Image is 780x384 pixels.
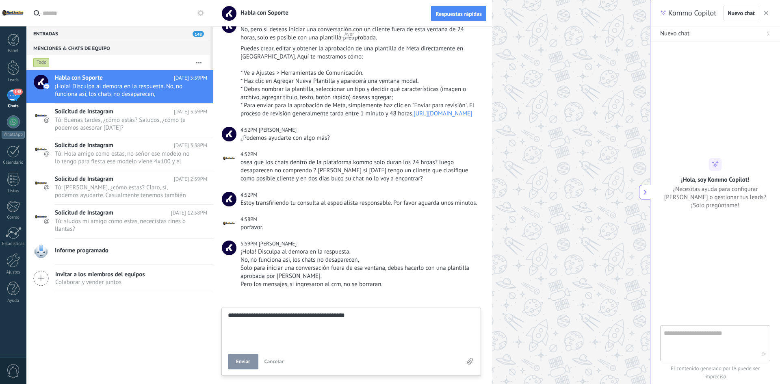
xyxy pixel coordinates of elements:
[222,151,236,166] span: leonardo guzman
[26,41,210,55] div: Menciones & Chats de equipo
[240,77,479,85] div: * Haz clic en Agregar Nueva Plantilla y aparecerá una ventana modal.
[26,104,213,137] a: Solicitud de Instagram [DATE] 3:59PM Tú: Buenas tardes, ¿cómo estás? Saludos, ¿cómo te podemos as...
[174,108,207,116] span: [DATE] 3:59PM
[13,89,22,95] span: 148
[236,359,250,364] span: Enviar
[240,215,259,223] div: 4:58PM
[259,240,297,247] span: Camila B
[26,137,213,171] a: Solicitud de Instagram [DATE] 3:58PM Tú: Hola amigo como estas, no señor ese modelo no lo tengo p...
[2,215,25,220] div: Correo
[660,185,770,209] span: ¿Necesitas ayuda para configurar [PERSON_NAME] o gestionar tus leads? ¡Solo pregúntame!
[344,30,354,37] div: Ayer
[26,205,213,238] a: Solicitud de Instagram [DATE] 12:58PM Tú: sludos mi amigo como estas, nececistas rines o llantas?
[33,58,50,67] div: Todo
[55,116,192,132] span: Tú: Buenas tardes, ¿cómo estás? Saludos, ¿cómo te podemos asesorar [DATE]?
[240,240,259,248] div: 5:59PM
[222,192,236,206] span: Habla con Soporte
[240,280,479,289] div: Pero los mensajes, si ingresaron al crm, no se borraran.
[728,10,755,16] span: Nuevo chat
[174,74,207,82] span: [DATE] 5:59PM
[55,271,145,278] span: Invitar a los miembros del equipos
[26,70,213,103] a: Habla con Soporte [DATE] 5:59PM ¡Hola! Disculpa al demora en la respuesta. No, no funciona asi, l...
[55,175,113,183] span: Solicitud de Instagram
[193,31,204,37] span: 148
[240,150,259,158] div: 4:52PM
[435,11,482,17] span: Respuestas rápidas
[240,158,479,183] div: osea que los chats dentro de la plataforma kommo solo duran los 24 hroas? luego desaparecen no co...
[55,141,113,150] span: Solicitud de Instagram
[171,209,207,217] span: [DATE] 12:58PM
[240,69,479,77] div: * Ve a Ajustes > Herramientas de Comunicación.
[222,216,236,231] span: leonardo guzman
[240,45,479,61] div: Puedes crear, editar y obtener la aprobación de una plantilla de Meta directamente en [GEOGRAPHIC...
[55,108,113,116] span: Solicitud de Instagram
[240,126,259,134] div: 4:52PM
[55,209,113,217] span: Solicitud de Instagram
[414,110,472,117] a: [URL][DOMAIN_NAME]
[2,270,25,275] div: Ajustes
[240,223,479,232] div: porfavor.
[240,191,259,199] div: 4:52PM
[264,358,284,365] span: Cancelar
[240,264,479,280] div: Solo para iniciar una conversación fuera de esa ventana, debes hacerlo con una plantilla aprobada...
[26,171,213,204] a: Solicitud de Instagram [DATE] 2:59PM Tú: [PERSON_NAME], ¿cómo estás? Claro, sí, podemos ayudarte....
[55,247,108,255] span: Informe programado
[2,48,25,54] div: Panel
[431,6,486,21] button: Respuestas rápidas
[2,189,25,194] div: Listas
[2,160,25,165] div: Calendario
[55,82,192,98] span: ¡Hola! Disculpa al demora en la respuesta. No, no funciona asi, los chats no desaparecen, [PERSON...
[660,364,770,381] span: El contenido generado por IA puede ser impreciso
[240,248,479,256] div: ¡Hola! Disculpa al demora en la respuesta.
[174,175,207,183] span: [DATE] 2:59PM
[2,298,25,304] div: Ayuda
[228,354,258,369] button: Enviar
[650,26,780,41] button: Nuevo chat
[261,354,287,369] button: Cancelar
[190,55,208,70] button: Más
[55,184,192,199] span: Tú: [PERSON_NAME], ¿cómo estás? Claro, sí, podemos ayudarte. Casualmente tenemos también un video...
[2,131,25,139] div: WhatsApp
[174,141,207,150] span: [DATE] 3:58PM
[240,256,479,264] div: No, no funciona asi, los chats no desaparecen,
[2,241,25,247] div: Estadísticas
[240,199,479,207] div: Estoy transfiriendo tu consulta al especialista responsable. Por favor aguarda unos minutos.
[2,104,25,109] div: Chats
[240,134,479,142] div: ¿Podemos ayudarte con algo más?
[240,102,479,118] div: * Para enviar para la aprobación de Meta, simplemente haz clic en "Enviar para revisión". El proc...
[723,6,759,20] button: Nuevo chat
[668,8,716,18] span: Kommo Copilot
[222,241,236,255] span: Camila B
[55,150,192,165] span: Tú: Hola amigo como estas, no señor ese modelo no lo tengo para fiesta ese modelo viene 4x100 y e...
[55,74,103,82] span: Habla con Soporte
[2,78,25,83] div: Leads
[55,278,145,286] span: Colaborar y vender juntos
[259,126,297,133] span: Marcos C.
[660,30,689,38] span: Nuevo chat
[236,9,288,17] span: Habla con Soporte
[26,239,213,265] a: Informe programado
[222,127,236,141] span: Marcos C.
[240,85,479,102] div: * Debes nombrar la plantilla, seleccionar un tipo y decidir qué características (imagen o archivo...
[26,26,210,41] div: Entradas
[55,217,192,233] span: Tú: sludos mi amigo como estas, nececistas rines o llantas?
[681,176,750,183] h2: ¡Hola, soy Kommo Copilot!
